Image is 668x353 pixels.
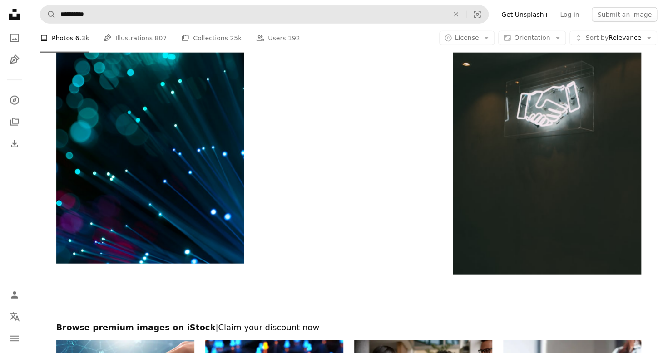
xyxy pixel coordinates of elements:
form: Find visuals sitewide [40,5,489,24]
a: Users 192 [256,24,300,53]
button: Submit an image [592,7,657,22]
a: human hand neon signage [453,130,641,138]
a: Illustrations [5,51,24,69]
a: Collections [5,113,24,131]
button: Orientation [498,31,566,45]
button: Clear [446,6,466,23]
a: Explore [5,91,24,109]
span: 807 [155,33,167,43]
a: Collections 25k [181,24,242,53]
a: Photos [5,29,24,47]
a: green bokeh lights [56,118,244,127]
button: Search Unsplash [40,6,56,23]
h2: Browse premium images on iStock [56,322,641,333]
a: Illustrations 807 [104,24,167,53]
button: License [439,31,495,45]
span: Orientation [514,34,550,41]
span: 192 [288,33,300,43]
button: Visual search [466,6,488,23]
a: Download History [5,135,24,153]
button: Language [5,308,24,326]
a: Get Unsplash+ [496,7,554,22]
a: Log in [554,7,584,22]
a: Home — Unsplash [5,5,24,25]
span: Sort by [585,34,608,41]
span: Relevance [585,34,641,43]
span: | Claim your discount now [215,323,319,332]
span: License [455,34,479,41]
a: Log in / Sign up [5,286,24,304]
button: Menu [5,329,24,348]
span: 25k [230,33,242,43]
button: Sort byRelevance [569,31,657,45]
